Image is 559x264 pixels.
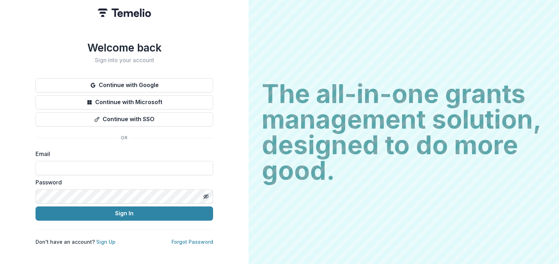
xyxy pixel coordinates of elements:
[172,239,213,245] a: Forgot Password
[36,78,213,92] button: Continue with Google
[200,191,212,202] button: Toggle password visibility
[36,206,213,221] button: Sign In
[36,178,209,187] label: Password
[96,239,115,245] a: Sign Up
[98,9,151,17] img: Temelio
[36,112,213,126] button: Continue with SSO
[36,57,213,64] h2: Sign into your account
[36,95,213,109] button: Continue with Microsoft
[36,150,209,158] label: Email
[36,41,213,54] h1: Welcome back
[36,238,115,246] p: Don't have an account?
